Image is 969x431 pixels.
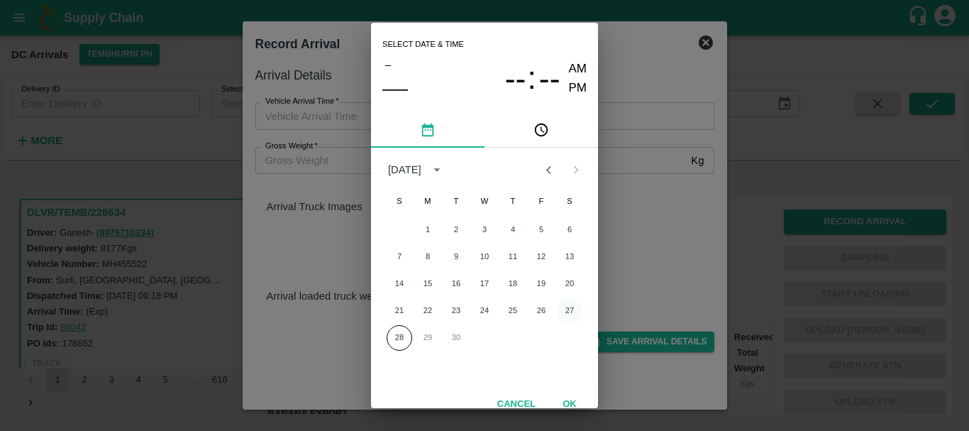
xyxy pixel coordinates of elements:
button: 26 [528,298,554,324]
button: -- [539,60,560,97]
button: 9 [443,244,469,270]
span: Select date & time [382,34,464,55]
div: [DATE] [388,162,421,178]
button: 1 [415,217,441,243]
button: 8 [415,244,441,270]
button: – [382,55,394,74]
button: calendar view is open, switch to year view [426,158,448,181]
button: 13 [557,244,582,270]
button: 11 [500,244,526,270]
button: 12 [528,244,554,270]
span: Friday [528,187,554,216]
button: 16 [443,271,469,297]
button: AM [569,60,587,79]
button: 14 [387,271,412,297]
button: 27 [557,298,582,324]
button: 3 [472,217,497,243]
button: OK [547,392,592,417]
button: pick time [484,114,598,148]
button: 17 [472,271,497,297]
button: 25 [500,298,526,324]
span: Wednesday [472,187,497,216]
button: -- [505,60,526,97]
button: 6 [557,217,582,243]
button: Previous month [535,156,562,183]
button: 23 [443,298,469,324]
button: 15 [415,271,441,297]
span: Saturday [557,187,582,216]
button: 21 [387,298,412,324]
span: Sunday [387,187,412,216]
span: Thursday [500,187,526,216]
button: 24 [472,298,497,324]
span: – [385,55,391,74]
button: pick date [371,114,484,148]
span: Tuesday [443,187,469,216]
span: Monday [415,187,441,216]
button: PM [569,79,587,98]
button: 7 [387,244,412,270]
button: 18 [500,271,526,297]
button: 10 [472,244,497,270]
button: 5 [528,217,554,243]
button: –– [382,74,408,102]
button: 19 [528,271,554,297]
button: 4 [500,217,526,243]
button: 22 [415,298,441,324]
button: Cancel [492,392,541,417]
span: : [527,60,536,97]
button: 20 [557,271,582,297]
button: 28 [387,325,412,351]
button: 2 [443,217,469,243]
